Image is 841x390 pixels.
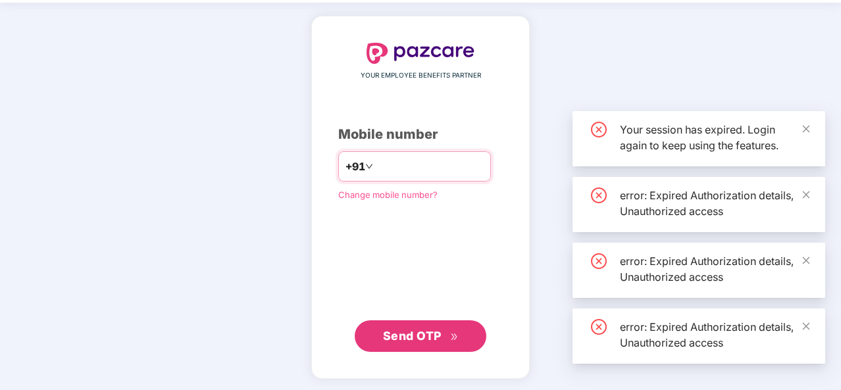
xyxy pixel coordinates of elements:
[367,43,474,64] img: logo
[802,322,811,331] span: close
[338,124,503,145] div: Mobile number
[591,319,607,335] span: close-circle
[338,189,438,200] a: Change mobile number?
[802,190,811,199] span: close
[620,122,809,153] div: Your session has expired. Login again to keep using the features.
[620,319,809,351] div: error: Expired Authorization details, Unauthorized access
[361,70,481,81] span: YOUR EMPLOYEE BENEFITS PARTNER
[620,187,809,219] div: error: Expired Authorization details, Unauthorized access
[355,320,486,352] button: Send OTPdouble-right
[802,256,811,265] span: close
[591,187,607,203] span: close-circle
[802,124,811,134] span: close
[345,158,365,175] span: +91
[591,122,607,137] span: close-circle
[620,253,809,285] div: error: Expired Authorization details, Unauthorized access
[365,162,373,170] span: down
[383,329,442,343] span: Send OTP
[450,333,459,341] span: double-right
[591,253,607,269] span: close-circle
